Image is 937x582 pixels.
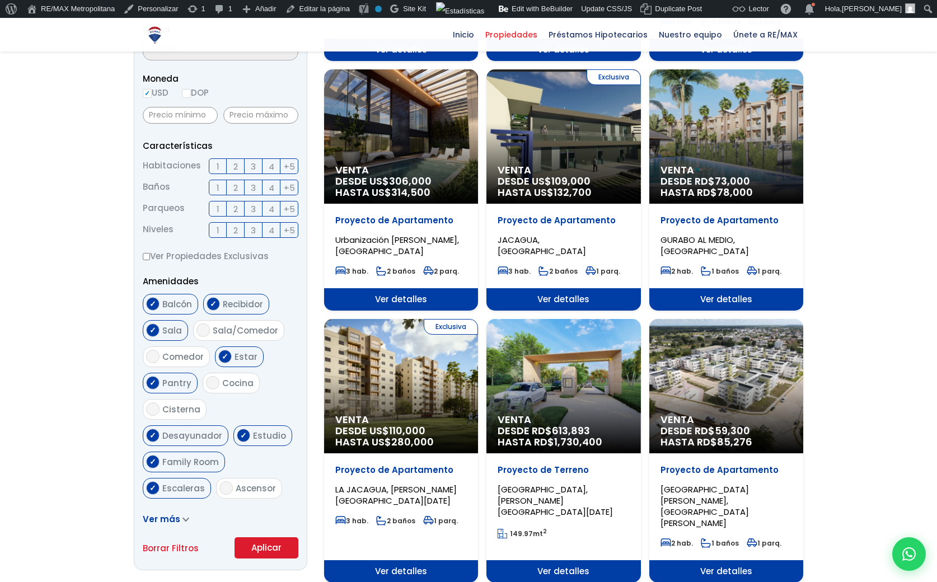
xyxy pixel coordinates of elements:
span: LA JACAGUA, [PERSON_NAME][GEOGRAPHIC_DATA][DATE] [335,484,457,506]
input: DOP [182,89,191,98]
span: 1 parq. [423,516,458,525]
span: 2 [233,159,238,173]
span: Venta [660,165,792,176]
span: Venta [335,414,467,425]
span: 3 hab. [335,516,368,525]
input: Recibidor [207,297,220,311]
label: Ver Propiedades Exclusivas [143,249,298,263]
span: 1 parq. [747,266,781,276]
input: Cisterna [146,402,160,416]
span: DESDE RD$ [660,176,792,198]
span: Urbanización [PERSON_NAME], [GEOGRAPHIC_DATA] [335,234,459,257]
span: DESDE RD$ [498,425,629,448]
span: 1 [217,202,219,216]
a: Préstamos Hipotecarios [543,18,653,51]
span: Ver detalles [324,288,478,311]
span: +5 [284,223,295,237]
a: Venta DESDE US$306,000 HASTA US$314,500 Proyecto de Apartamento Urbanización [PERSON_NAME], [GEOG... [324,69,478,311]
input: Estudio [237,429,250,442]
span: 2 hab. [660,538,693,548]
span: 1,730,400 [554,435,602,449]
span: 3 [251,202,256,216]
span: Únete a RE/MAX [728,26,803,43]
span: 1 baños [701,266,739,276]
span: 1 parq. [747,538,781,548]
span: 1 [217,223,219,237]
span: 2 [233,202,238,216]
span: Habitaciones [143,158,201,174]
span: Propiedades [480,26,543,43]
span: mt [498,529,547,538]
a: Borrar Filtros [143,541,199,555]
a: RE/MAX Metropolitana [145,18,165,51]
span: 280,000 [391,435,434,449]
input: Balcón [146,297,160,311]
span: +5 [284,181,295,195]
span: Ascensor [236,482,276,494]
span: GURABO AL MEDIO, [GEOGRAPHIC_DATA] [660,234,749,257]
span: [PERSON_NAME] [842,4,902,13]
input: Family Room [146,455,160,468]
input: Precio máximo [223,107,298,124]
span: JACAGUA, [GEOGRAPHIC_DATA] [498,234,586,257]
input: Estar [218,350,232,363]
span: 1 [217,159,219,173]
a: Únete a RE/MAX [728,18,803,51]
span: Inicio [447,26,480,43]
span: 2 baños [376,266,415,276]
span: 3 [251,159,256,173]
a: Exclusiva Venta DESDE US$109,000 HASTA US$132,700 Proyecto de Apartamento JACAGUA, [GEOGRAPHIC_DA... [486,69,640,311]
span: 85,276 [717,435,752,449]
span: 2 hab. [660,266,693,276]
span: Exclusiva [587,69,641,85]
span: Escaleras [162,482,205,494]
span: 1 parq. [585,266,620,276]
span: 59,300 [715,424,750,438]
span: 109,000 [551,174,591,188]
span: Parqueos [143,201,185,217]
span: Exclusiva [424,319,478,335]
span: Ver más [143,513,180,525]
span: HASTA RD$ [660,436,792,448]
span: Estudio [253,430,286,442]
span: +5 [284,159,295,173]
button: Aplicar [235,537,298,558]
span: Nuestro equipo [653,26,728,43]
input: Ascensor [219,481,233,495]
span: [GEOGRAPHIC_DATA], [PERSON_NAME][GEOGRAPHIC_DATA][DATE] [498,484,613,518]
span: Balcón [162,298,192,310]
input: Pantry [146,376,160,389]
input: Sala [146,323,160,337]
p: Proyecto de Apartamento [335,464,467,476]
span: 3 [251,181,256,195]
span: 3 hab. [335,266,368,276]
span: Cisterna [162,403,200,415]
span: 149.97 [510,529,533,538]
a: Nuestro equipo [653,18,728,51]
a: Inicio [447,18,480,51]
span: 4 [269,202,274,216]
input: Escaleras [146,481,160,495]
p: Proyecto de Apartamento [660,464,792,476]
input: Ver Propiedades Exclusivas [143,253,150,260]
span: Venta [498,165,629,176]
a: Propiedades [480,18,543,51]
p: Proyecto de Apartamento [498,215,629,226]
span: Préstamos Hipotecarios [543,26,653,43]
span: 1 baños [701,538,739,548]
span: Cocina [222,377,254,389]
span: 132,700 [554,185,592,199]
span: Sala [162,325,182,336]
span: Site Kit [403,4,426,13]
span: 4 [269,223,274,237]
span: HASTA RD$ [660,187,792,198]
span: 73,000 [715,174,750,188]
span: 306,000 [389,174,432,188]
img: Visitas de 48 horas. Haz clic para ver más estadísticas del sitio. [436,2,484,20]
span: Venta [660,414,792,425]
span: Ver detalles [486,288,640,311]
p: Proyecto de Apartamento [335,215,467,226]
span: HASTA US$ [498,187,629,198]
div: No indexar [375,6,382,12]
span: 110,000 [389,424,425,438]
